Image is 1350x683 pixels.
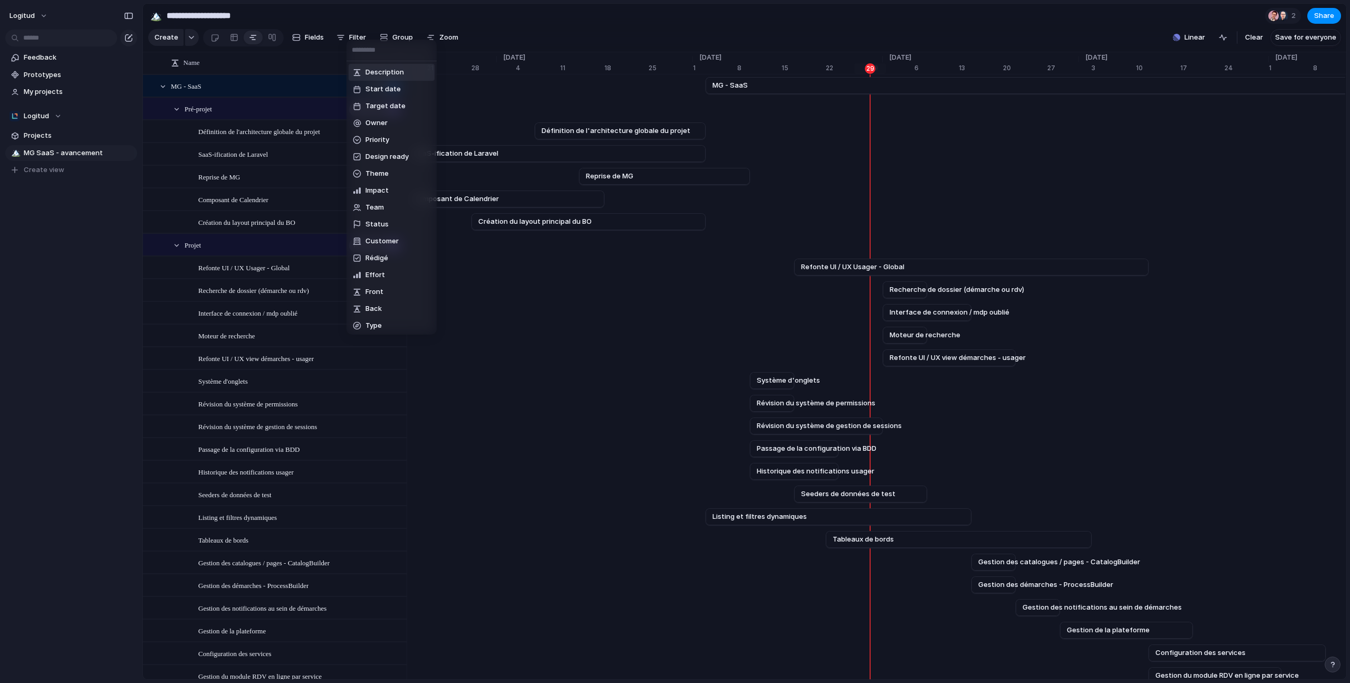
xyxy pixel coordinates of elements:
[365,253,388,263] span: Rédigé
[365,303,382,314] span: Back
[365,270,385,280] span: Effort
[365,202,384,213] span: Team
[365,101,406,111] span: Target date
[365,320,382,331] span: Type
[365,151,409,162] span: Design ready
[365,287,383,297] span: Front
[365,135,389,145] span: Priority
[365,219,389,230] span: Status
[365,118,388,128] span: Owner
[365,67,404,78] span: Description
[365,84,401,94] span: Start date
[365,236,399,246] span: Customer
[365,185,389,196] span: Impact
[365,168,389,179] span: Theme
